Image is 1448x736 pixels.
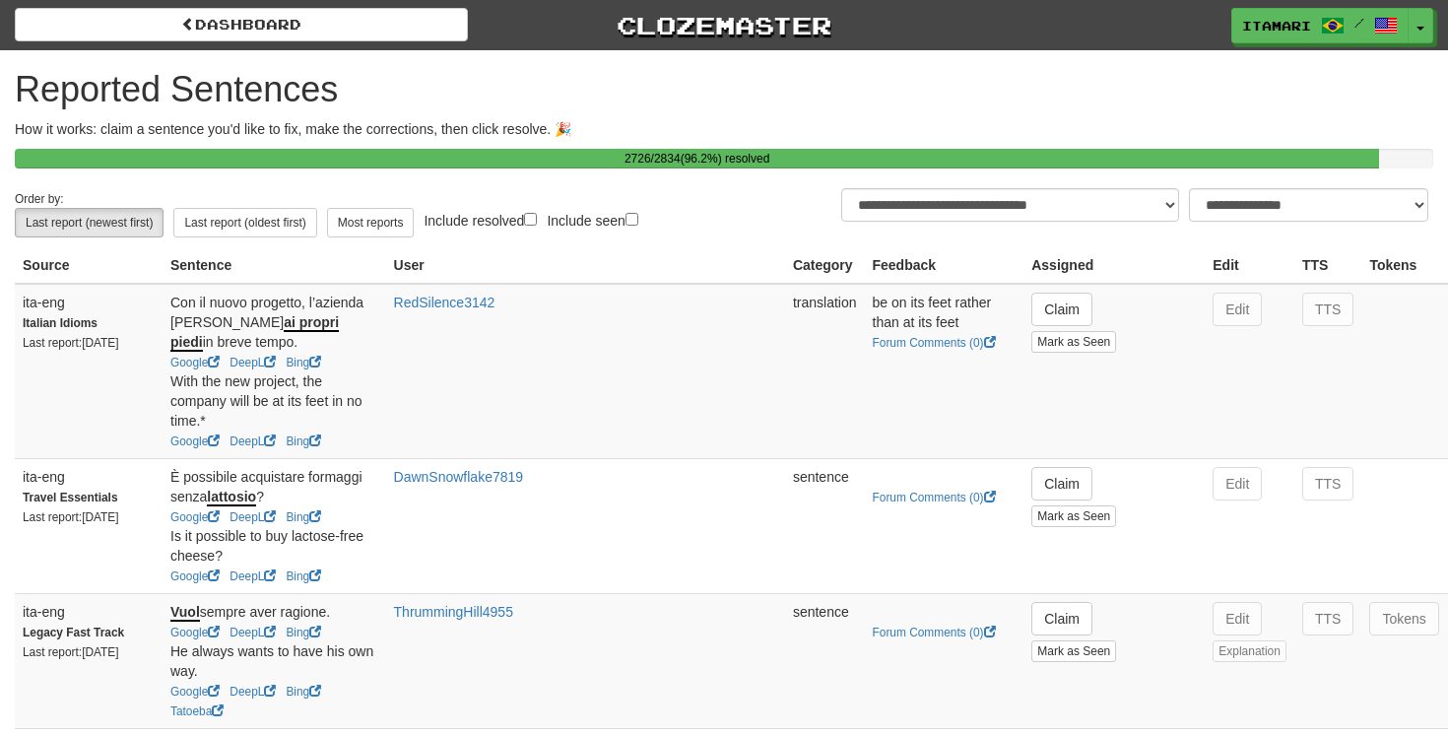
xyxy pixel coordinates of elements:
[23,645,119,659] small: Last report: [DATE]
[785,593,865,728] td: sentence
[1231,8,1409,43] a: itamari /
[170,295,363,352] span: Con il nuovo progetto, l’azienda [PERSON_NAME] in breve tempo.
[15,192,64,206] small: Order by:
[785,247,865,284] th: Category
[785,458,865,593] td: sentence
[1242,17,1311,34] span: itamari
[1302,467,1353,501] button: TTS
[170,356,220,369] a: Google
[230,356,276,369] a: DeepL
[873,336,996,350] a: Forum Comments (0)
[170,604,200,622] u: Vuol
[15,208,164,237] button: Last report (newest first)
[163,247,386,284] th: Sentence
[170,469,362,506] span: È possibile acquistare formaggi senza ?
[170,510,220,524] a: Google
[1294,247,1361,284] th: TTS
[23,293,155,312] div: ita-eng
[23,510,119,524] small: Last report: [DATE]
[394,295,495,310] a: RedSilence3142
[1023,247,1205,284] th: Assigned
[1213,467,1262,501] button: Edit
[230,510,276,524] a: DeepL
[170,569,220,583] a: Google
[230,435,276,448] a: DeepL
[497,8,951,42] a: Clozemaster
[1369,602,1438,636] button: Tokens
[286,435,321,448] a: Bing
[1213,640,1286,662] button: Explanation
[327,208,415,237] button: Most reports
[23,491,118,504] strong: Travel Essentials
[230,569,276,583] a: DeepL
[23,336,119,350] small: Last report: [DATE]
[15,8,468,41] a: Dashboard
[207,489,256,506] u: lattosio
[394,469,524,485] a: DawnSnowflake7819
[170,604,330,622] span: sempre aver ragione.
[15,149,1379,168] div: 2726 / 2834 ( 96.2 %) resolved
[230,626,276,639] a: DeepL
[394,604,513,620] a: ThrummingHill4955
[1213,602,1262,636] button: Edit
[286,356,321,369] a: Bing
[23,316,98,330] strong: Italian Idioms
[625,213,638,226] input: Include seen
[170,704,224,718] a: Tatoeba
[1031,331,1116,353] button: Mark as Seen
[873,491,996,504] a: Forum Comments (0)
[1031,602,1092,636] button: Claim
[524,213,537,226] input: Include resolved
[23,602,155,622] div: ita-eng
[170,641,378,681] div: He always wants to have his own way.
[170,435,220,448] a: Google
[286,510,321,524] a: Bing
[15,70,1433,109] h1: Reported Sentences
[286,626,321,639] a: Bing
[23,467,155,487] div: ita-eng
[865,284,1024,459] td: be on its feet rather than at its feet
[865,247,1024,284] th: Feedback
[286,569,321,583] a: Bing
[15,119,1433,139] p: How it works: claim a sentence you'd like to fix, make the corrections, then click resolve. 🎉
[170,685,220,699] a: Google
[1031,505,1116,527] button: Mark as Seen
[1031,640,1116,662] button: Mark as Seen
[1031,467,1092,501] button: Claim
[1213,293,1262,326] button: Edit
[1031,293,1092,326] button: Claim
[1205,247,1294,284] th: Edit
[1302,293,1353,326] button: TTS
[230,685,276,699] a: DeepL
[386,247,785,284] th: User
[1361,247,1446,284] th: Tokens
[173,208,316,237] button: Last report (oldest first)
[170,626,220,639] a: Google
[1354,16,1364,30] span: /
[1302,602,1353,636] button: TTS
[286,685,321,699] a: Bing
[785,284,865,459] td: translation
[547,209,637,231] label: Include seen
[873,626,996,639] a: Forum Comments (0)
[424,209,537,231] label: Include resolved
[23,626,124,639] strong: Legacy Fast Track
[170,526,378,566] div: Is it possible to buy lactose-free cheese?
[170,371,378,431] div: With the new project, the company will be at its feet in no time.*
[15,247,163,284] th: Source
